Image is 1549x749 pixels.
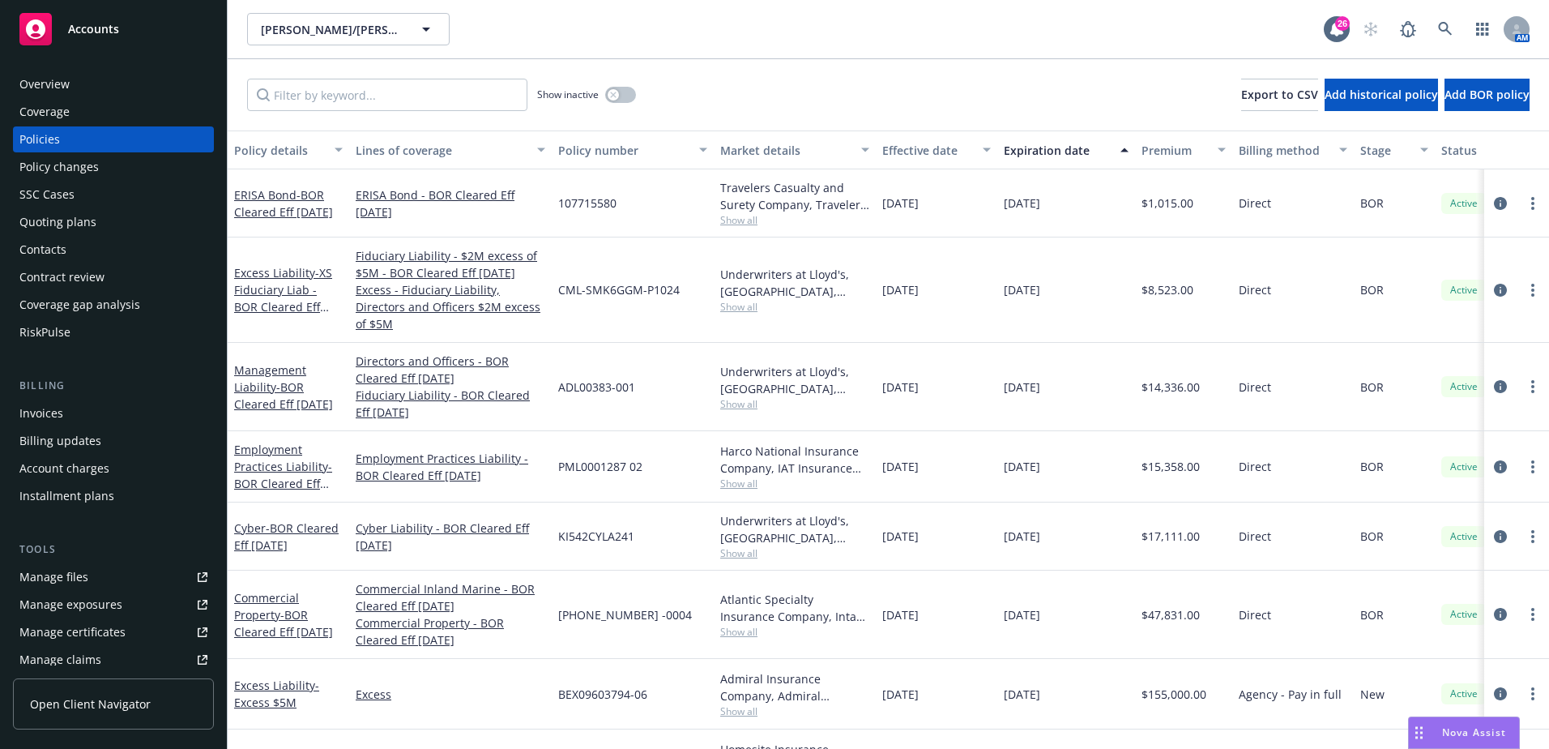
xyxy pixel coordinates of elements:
[19,319,70,345] div: RiskPulse
[1491,605,1510,624] a: circleInformation
[1491,280,1510,300] a: circleInformation
[882,281,919,298] span: [DATE]
[1523,684,1543,704] a: more
[19,592,122,618] div: Manage exposures
[1141,281,1193,298] span: $8,523.00
[19,237,66,263] div: Contacts
[720,179,869,213] div: Travelers Casualty and Surety Company, Travelers Insurance
[19,99,70,125] div: Coverage
[356,614,545,648] a: Commercial Property - BOR Cleared Eff [DATE]
[1004,528,1040,545] span: [DATE]
[1241,79,1318,111] button: Export to CSV
[558,528,634,545] span: KI542CYLA241
[1239,458,1271,475] span: Direct
[1523,194,1543,213] a: more
[1523,527,1543,546] a: more
[1491,527,1510,546] a: circleInformation
[19,126,60,152] div: Policies
[1325,87,1438,102] span: Add historical policy
[1141,379,1200,396] span: $14,336.00
[356,247,545,281] a: Fiduciary Liability - $2M excess of $5M - BOR Cleared Eff [DATE]
[882,142,973,159] div: Effective date
[234,520,339,553] span: - BOR Cleared Eff [DATE]
[1392,13,1424,45] a: Report a Bug
[349,131,552,169] button: Lines of coverage
[1004,606,1040,623] span: [DATE]
[1448,196,1480,211] span: Active
[1444,79,1530,111] button: Add BOR policy
[68,23,119,36] span: Accounts
[720,546,869,560] span: Show all
[558,606,692,623] span: [PHONE_NUMBER] -0004
[720,363,869,397] div: Underwriters at Lloyd's, [GEOGRAPHIC_DATA], [PERSON_NAME] of [GEOGRAPHIC_DATA]
[1239,606,1271,623] span: Direct
[1239,281,1271,298] span: Direct
[882,379,919,396] span: [DATE]
[261,21,401,38] span: [PERSON_NAME]/[PERSON_NAME] Construction, Inc.
[882,195,919,212] span: [DATE]
[234,607,333,640] span: - BOR Cleared Eff [DATE]
[1360,528,1384,545] span: BOR
[13,71,214,97] a: Overview
[720,300,869,314] span: Show all
[13,541,214,558] div: Tools
[1241,87,1318,102] span: Export to CSV
[234,678,319,710] a: Excess Liability
[247,79,527,111] input: Filter by keyword...
[1004,379,1040,396] span: [DATE]
[1429,13,1462,45] a: Search
[1239,379,1271,396] span: Direct
[13,619,214,645] a: Manage certificates
[13,319,214,345] a: RiskPulse
[356,142,527,159] div: Lines of coverage
[234,265,332,332] span: - XS Fiduciary Liab - BOR Cleared Eff [DATE]
[19,209,96,235] div: Quoting plans
[537,88,599,101] span: Show inactive
[1448,687,1480,701] span: Active
[1360,281,1384,298] span: BOR
[882,458,919,475] span: [DATE]
[720,397,869,411] span: Show all
[558,195,617,212] span: 107715580
[234,187,333,220] a: ERISA Bond
[234,459,332,508] span: - BOR Cleared Eff [DATE]
[1141,458,1200,475] span: $15,358.00
[356,580,545,614] a: Commercial Inland Marine - BOR Cleared Eff [DATE]
[13,564,214,590] a: Manage files
[234,678,319,710] span: - Excess $5M
[13,400,214,426] a: Invoices
[1135,131,1232,169] button: Premium
[1491,457,1510,477] a: circleInformation
[720,591,869,625] div: Atlantic Specialty Insurance Company, Intact Insurance
[1444,87,1530,102] span: Add BOR policy
[13,6,214,52] a: Accounts
[13,428,214,454] a: Billing updates
[356,520,545,554] a: Cyber Liability - BOR Cleared Eff [DATE]
[1141,142,1208,159] div: Premium
[720,142,851,159] div: Market details
[234,590,333,640] a: Commercial Property
[19,264,105,290] div: Contract review
[30,695,151,713] span: Open Client Navigator
[1141,606,1200,623] span: $47,831.00
[19,400,63,426] div: Invoices
[1360,606,1384,623] span: BOR
[13,209,214,235] a: Quoting plans
[1408,717,1520,749] button: Nova Assist
[19,619,126,645] div: Manage certificates
[1448,460,1480,474] span: Active
[1360,686,1385,703] span: New
[1004,281,1040,298] span: [DATE]
[19,456,109,481] div: Account charges
[19,647,101,673] div: Manage claims
[234,442,332,508] a: Employment Practices Liability
[552,131,714,169] button: Policy number
[1448,529,1480,544] span: Active
[356,353,545,387] a: Directors and Officers - BOR Cleared Eff [DATE]
[720,704,869,718] span: Show all
[13,292,214,318] a: Coverage gap analysis
[13,456,214,481] a: Account charges
[247,13,450,45] button: [PERSON_NAME]/[PERSON_NAME] Construction, Inc.
[1239,528,1271,545] span: Direct
[1491,194,1510,213] a: circleInformation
